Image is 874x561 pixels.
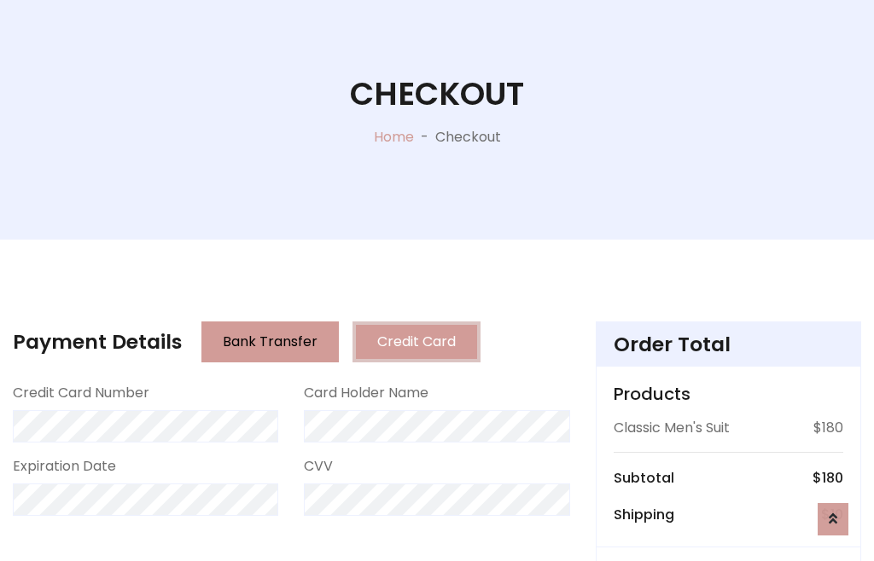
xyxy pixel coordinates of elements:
p: Classic Men's Suit [614,418,730,438]
button: Bank Transfer [201,321,339,362]
p: $180 [813,418,843,438]
h6: $ [813,470,843,486]
p: Checkout [435,127,501,147]
h4: Payment Details [13,330,182,354]
label: Credit Card Number [13,383,149,403]
h6: Shipping [614,506,674,523]
label: Card Holder Name [304,383,428,403]
span: 180 [822,468,843,488]
p: - [414,127,435,147]
button: Credit Card [353,321,481,362]
a: Home [374,127,414,147]
h1: Checkout [350,75,524,113]
label: Expiration Date [13,456,116,477]
h4: Order Total [614,333,843,356]
label: CVV [304,456,333,477]
h6: Subtotal [614,470,674,486]
h5: Products [614,384,843,404]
